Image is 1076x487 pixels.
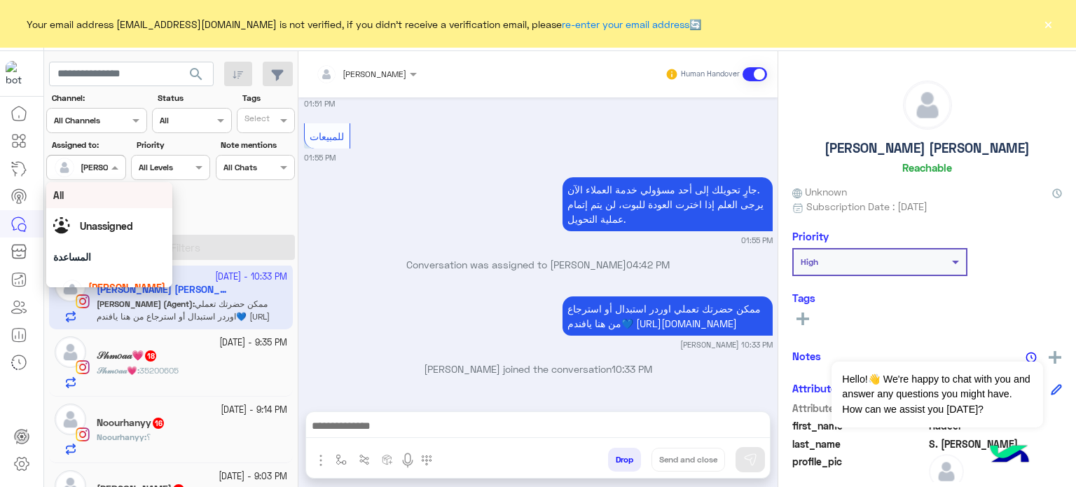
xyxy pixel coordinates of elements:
[52,92,146,104] label: Channel:
[336,454,347,465] img: select flow
[562,18,689,30] a: re-enter your email address
[353,448,376,471] button: Trigger scenario
[792,401,926,416] span: Attribute Name
[801,256,818,267] b: High
[53,189,64,201] span: All
[27,17,701,32] span: Your email address [EMAIL_ADDRESS][DOMAIN_NAME] is not verified, if you didn't receive a verifica...
[76,360,90,374] img: Instagram
[62,280,82,299] img: defaultAdmin.png
[612,363,652,375] span: 10:33 PM
[219,470,287,483] small: [DATE] - 9:03 PM
[80,220,133,232] span: Unassigned
[792,454,926,486] span: profile_pic
[792,437,926,451] span: last_name
[221,404,287,417] small: [DATE] - 9:14 PM
[242,112,270,128] div: Select
[76,427,90,441] img: Instagram
[97,432,146,442] b: :
[399,452,416,469] img: send voice note
[53,217,74,238] img: Unassigned.svg
[139,365,179,376] span: 35200605
[743,453,757,467] img: send message
[741,235,773,246] small: 01:55 PM
[310,130,344,142] span: للمبيعات
[88,282,165,294] span: [PERSON_NAME]
[376,448,399,471] button: create order
[567,303,761,329] span: ممكن حضرتك تعملي اوردر استبدال أو استرجاع من هنا يافندم💙 [URL][DOMAIN_NAME]
[304,362,773,376] p: [PERSON_NAME] joined the conversation
[188,66,205,83] span: search
[608,448,641,472] button: Drop
[221,139,293,151] label: Note mentions
[1049,351,1061,364] img: add
[158,92,230,104] label: Status
[6,61,31,86] img: 919860931428189
[304,98,335,109] small: 01:51 PM
[219,336,287,350] small: [DATE] - 9:35 PM
[680,339,773,350] small: [PERSON_NAME] 10:33 PM
[681,69,740,80] small: Human Handover
[792,291,1062,304] h6: Tags
[563,296,773,336] p: 21/9/2025, 10:33 PM
[97,350,158,362] h5: 𝒮𝒽𝓂𝑜𝒶𝒶💗
[792,230,829,242] h6: Priority
[304,257,773,272] p: Conversation was assigned to [PERSON_NAME]
[563,177,773,231] p: 21/9/2025, 1:55 PM
[985,431,1034,480] img: hulul-logo.png
[304,152,336,163] small: 01:55 PM
[55,158,74,177] img: defaultAdmin.png
[421,455,432,466] img: make a call
[1041,17,1055,31] button: ×
[55,404,86,435] img: defaultAdmin.png
[792,184,847,199] span: Unknown
[97,417,165,429] h5: Noourhanyy
[626,259,670,270] span: 04:42 PM
[792,382,842,395] h6: Attributes
[330,448,353,471] button: select flow
[806,199,927,214] span: Subscription Date : [DATE]
[46,244,172,270] div: المساعدة
[792,350,821,362] h6: Notes
[904,81,951,129] img: defaultAdmin.png
[832,362,1042,427] span: Hello!👋 We're happy to chat with you and answer any questions you might have. How can we assist y...
[382,454,393,465] img: create order
[97,365,139,376] b: :
[97,432,144,442] span: Noourhanyy
[55,336,86,368] img: defaultAdmin.png
[825,140,1030,156] h5: [PERSON_NAME] [PERSON_NAME]
[145,350,156,362] span: 18
[651,448,725,472] button: Send and close
[312,452,329,469] img: send attachment
[153,418,164,429] span: 16
[179,62,214,92] button: search
[52,139,124,151] label: Assigned to:
[902,161,952,174] h6: Reachable
[343,69,406,79] span: [PERSON_NAME]
[242,92,294,104] label: Tags
[97,365,137,376] span: 𝒮𝒽𝓂𝑜𝒶𝒶💗
[137,139,209,151] label: Priority
[929,437,1063,451] span: S. Abdelghani
[359,454,370,465] img: Trigger scenario
[146,432,151,442] span: ؟
[792,418,926,433] span: first_name
[46,182,172,287] ng-dropdown-panel: Options list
